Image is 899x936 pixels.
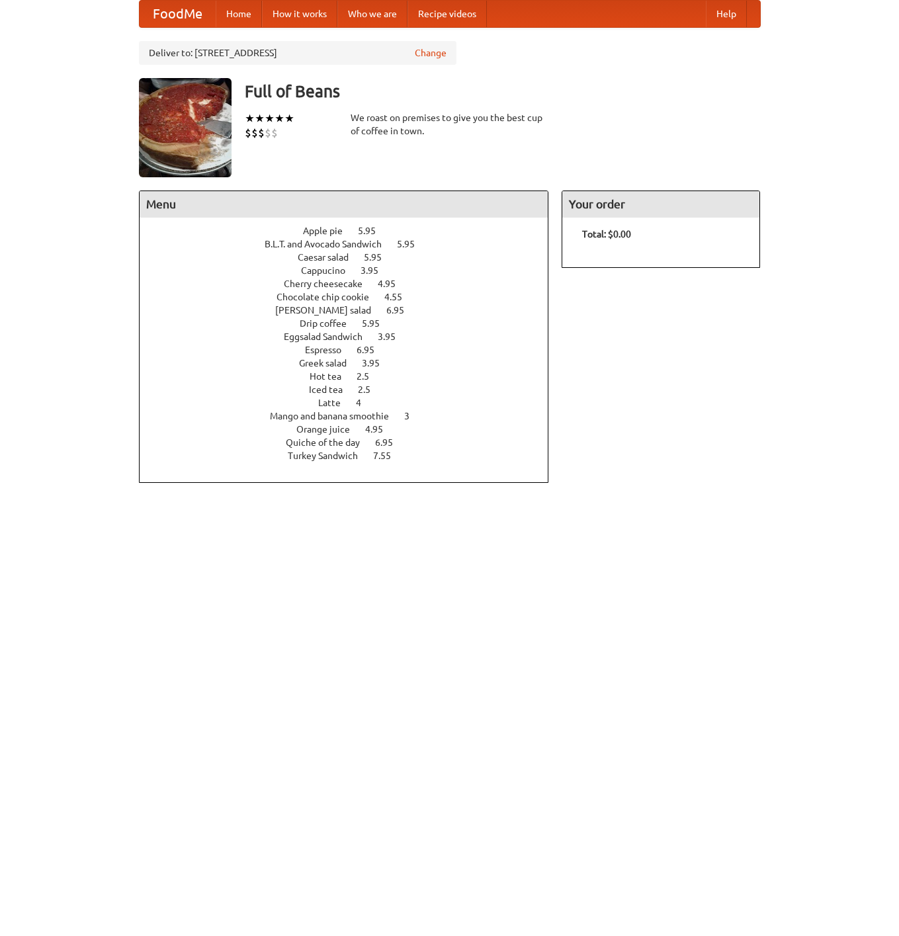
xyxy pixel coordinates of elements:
span: Latte [318,398,354,408]
a: Mango and banana smoothie 3 [270,411,434,421]
li: $ [251,126,258,140]
span: Cherry cheesecake [284,278,376,289]
a: Apple pie 5.95 [303,226,400,236]
a: Cherry cheesecake 4.95 [284,278,420,289]
span: Espresso [305,345,355,355]
span: Eggsalad Sandwich [284,331,376,342]
span: [PERSON_NAME] salad [275,305,384,316]
a: Change [415,46,447,60]
a: Recipe videos [407,1,487,27]
li: ★ [284,111,294,126]
span: 6.95 [375,437,406,448]
a: Iced tea 2.5 [309,384,395,395]
a: Eggsalad Sandwich 3.95 [284,331,420,342]
li: $ [245,126,251,140]
a: Cappucino 3.95 [301,265,403,276]
span: Hot tea [310,371,355,382]
span: Iced tea [309,384,356,395]
span: Cappucino [301,265,359,276]
div: Deliver to: [STREET_ADDRESS] [139,41,456,65]
span: 3.95 [378,331,409,342]
li: $ [258,126,265,140]
span: 4.95 [378,278,409,289]
span: Orange juice [296,424,363,435]
span: Greek salad [299,358,360,368]
a: How it works [262,1,337,27]
li: ★ [275,111,284,126]
span: 5.95 [397,239,428,249]
span: Drip coffee [300,318,360,329]
span: Mango and banana smoothie [270,411,402,421]
span: 5.95 [364,252,395,263]
a: [PERSON_NAME] salad 6.95 [275,305,429,316]
span: 3.95 [361,265,392,276]
h4: Menu [140,191,548,218]
span: 5.95 [362,318,393,329]
a: Espresso 6.95 [305,345,399,355]
span: 4.55 [384,292,415,302]
a: FoodMe [140,1,216,27]
a: Home [216,1,262,27]
li: $ [265,126,271,140]
span: 3 [404,411,423,421]
img: angular.jpg [139,78,232,177]
li: ★ [245,111,255,126]
a: Latte 4 [318,398,386,408]
span: 2.5 [358,384,384,395]
span: Apple pie [303,226,356,236]
a: Who we are [337,1,407,27]
li: ★ [255,111,265,126]
a: Quiche of the day 6.95 [286,437,417,448]
a: Drip coffee 5.95 [300,318,404,329]
span: 6.95 [357,345,388,355]
li: ★ [265,111,275,126]
a: Orange juice 4.95 [296,424,407,435]
h3: Full of Beans [245,78,761,105]
span: Quiche of the day [286,437,373,448]
a: Caesar salad 5.95 [298,252,406,263]
a: Help [706,1,747,27]
span: 2.5 [357,371,382,382]
span: 4.95 [365,424,396,435]
span: B.L.T. and Avocado Sandwich [265,239,395,249]
a: Hot tea 2.5 [310,371,394,382]
span: Chocolate chip cookie [277,292,382,302]
b: Total: $0.00 [582,229,631,239]
span: 4 [356,398,374,408]
span: 7.55 [373,450,404,461]
span: 6.95 [386,305,417,316]
h4: Your order [562,191,759,218]
a: Greek salad 3.95 [299,358,404,368]
span: 3.95 [362,358,393,368]
span: Caesar salad [298,252,362,263]
a: Chocolate chip cookie 4.55 [277,292,427,302]
span: Turkey Sandwich [288,450,371,461]
div: We roast on premises to give you the best cup of coffee in town. [351,111,549,138]
li: $ [271,126,278,140]
span: 5.95 [358,226,389,236]
a: B.L.T. and Avocado Sandwich 5.95 [265,239,439,249]
a: Turkey Sandwich 7.55 [288,450,415,461]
